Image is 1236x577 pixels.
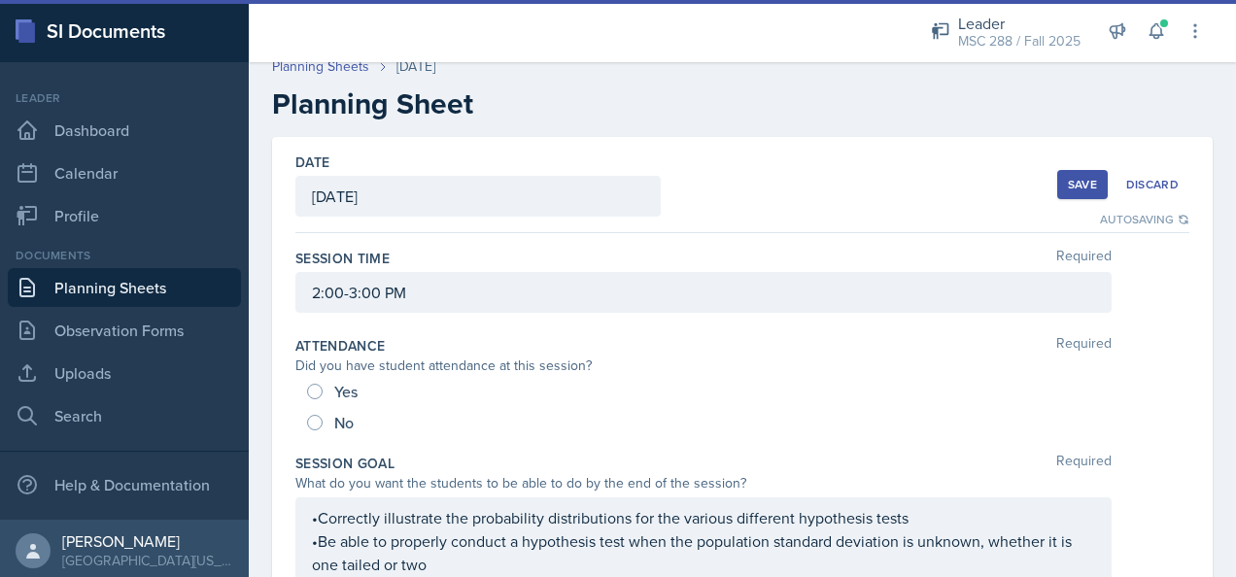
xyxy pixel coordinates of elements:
button: Discard [1116,170,1189,199]
label: Session Goal [295,454,395,473]
div: Autosaving [1100,211,1189,228]
div: Leader [958,12,1081,35]
div: Help & Documentation [8,465,241,504]
span: No [334,413,354,432]
h2: Planning Sheet [272,86,1213,121]
a: Profile [8,196,241,235]
div: Discard [1126,177,1179,192]
div: [GEOGRAPHIC_DATA][US_STATE] in [GEOGRAPHIC_DATA] [62,551,233,570]
a: Uploads [8,354,241,392]
a: Dashboard [8,111,241,150]
label: Session Time [295,249,390,268]
span: Required [1056,454,1112,473]
a: Observation Forms [8,311,241,350]
span: Required [1056,249,1112,268]
span: Yes [334,382,358,401]
p: •Correctly illustrate the probability distributions for the various different hypothesis tests [312,506,1095,529]
a: Planning Sheets [8,268,241,307]
div: What do you want the students to be able to do by the end of the session? [295,473,1112,493]
div: Leader [8,89,241,107]
label: Date [295,153,329,172]
p: 2:00-3:00 PM [312,281,1095,304]
a: Search [8,396,241,435]
a: Planning Sheets [272,56,369,77]
p: •Be able to properly conduct a hypothesis test when the population standard deviation is unknown,... [312,529,1095,576]
div: MSC 288 / Fall 2025 [958,31,1081,51]
a: Calendar [8,153,241,192]
div: Documents [8,247,241,264]
span: Required [1056,336,1112,356]
button: Save [1057,170,1108,199]
div: Did you have student attendance at this session? [295,356,1112,376]
div: Save [1068,177,1097,192]
div: [DATE] [396,56,435,77]
label: Attendance [295,336,386,356]
div: [PERSON_NAME] [62,531,233,551]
